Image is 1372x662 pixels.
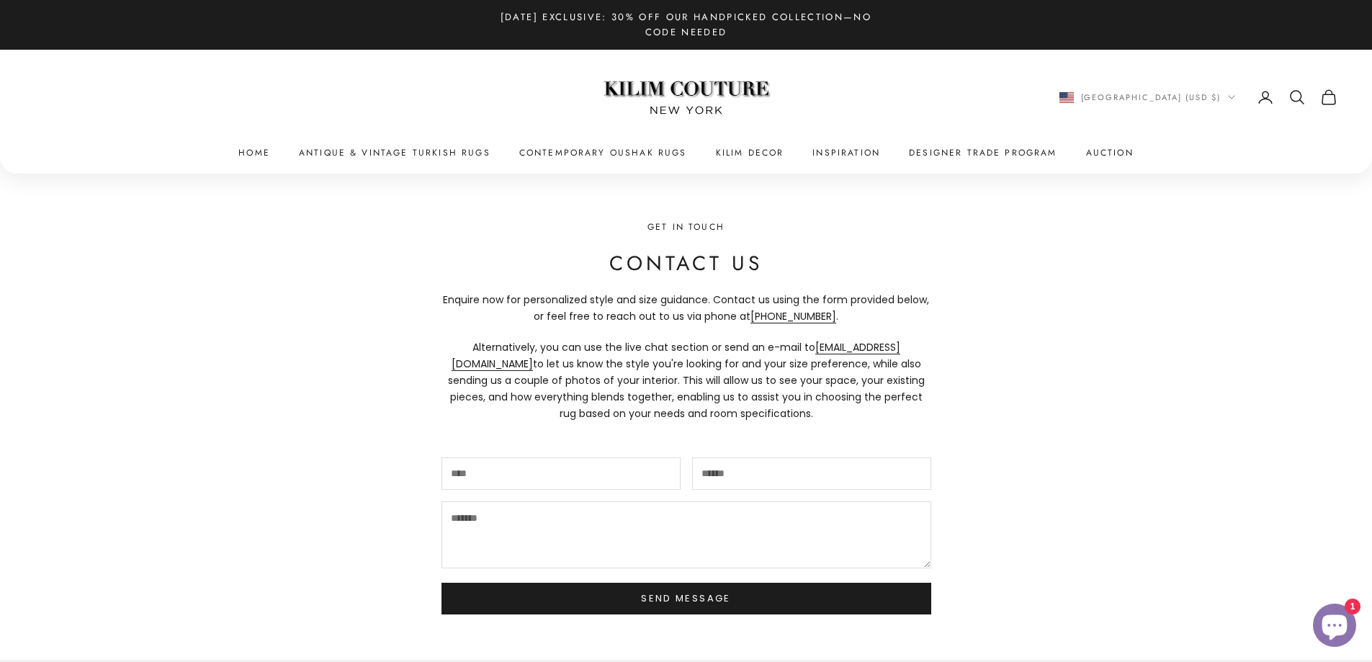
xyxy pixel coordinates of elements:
[1081,91,1221,104] span: [GEOGRAPHIC_DATA] (USD $)
[1309,604,1360,650] inbox-online-store-chat: Shopify online store chat
[441,220,931,234] p: Get in Touch
[441,249,931,277] h2: Contact Us
[238,146,270,160] a: Home
[909,146,1057,160] a: Designer Trade Program
[441,292,931,325] p: Enquire now for personalized style and size guidance. Contact us using the form provided below, o...
[1086,146,1134,160] a: Auction
[716,146,784,160] summary: Kilim Decor
[1059,92,1074,103] img: United States
[441,583,931,614] button: Send message
[596,63,776,132] img: Logo of Kilim Couture New York
[441,339,931,422] p: Alternatively, you can use the live chat section or send an e-mail to to let us know the style yo...
[35,146,1337,160] nav: Primary navigation
[1059,91,1236,104] button: Change country or currency
[485,9,888,40] p: [DATE] Exclusive: 30% Off Our Handpicked Collection—No Code Needed
[519,146,687,160] a: Contemporary Oushak Rugs
[750,309,836,323] a: [PHONE_NUMBER]
[299,146,490,160] a: Antique & Vintage Turkish Rugs
[1059,89,1338,106] nav: Secondary navigation
[812,146,880,160] a: Inspiration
